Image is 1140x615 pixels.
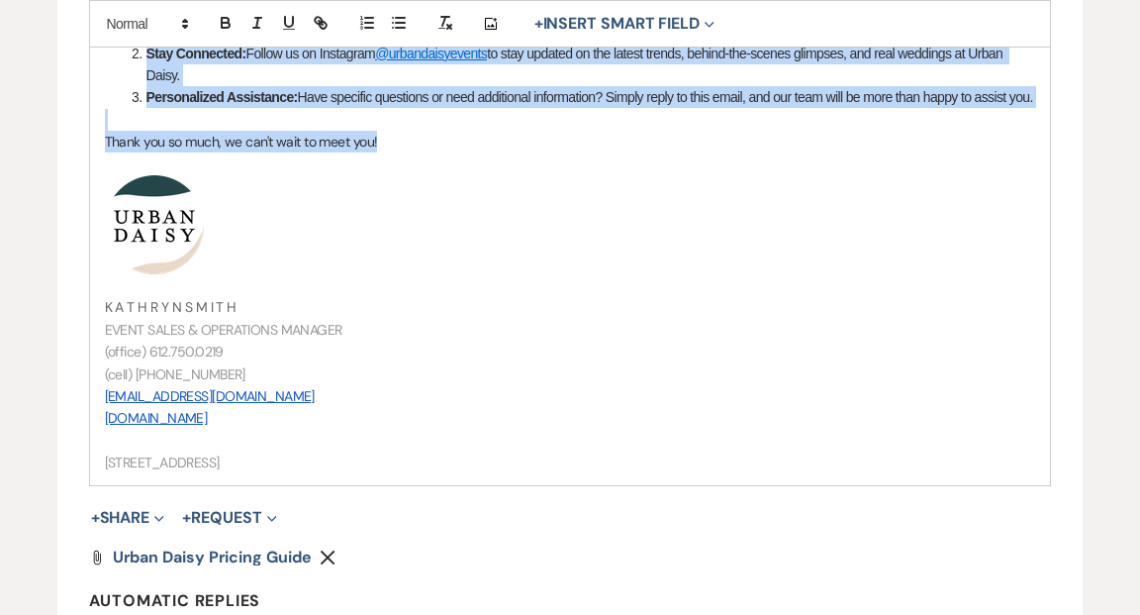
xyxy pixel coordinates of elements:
[126,43,1036,87] li: Follow us on Instagram to stay updated on the latest trends, behind-the-scenes glimpses, and real...
[91,510,165,526] button: Share
[91,510,100,526] span: +
[105,321,342,339] span: EVENT SALES & OPERATIONS MANAGER
[105,409,208,427] a: [DOMAIN_NAME]
[105,298,237,316] span: K A T H R Y N S M I T H
[89,590,1052,611] h4: Automatic Replies
[527,12,721,36] button: Insert Smart Field
[105,454,220,471] span: [STREET_ADDRESS]
[105,343,224,360] span: (office) 612.750.0219
[146,89,298,105] strong: Personalized Assistance:
[105,387,315,405] a: [EMAIL_ADDRESS][DOMAIN_NAME]
[146,46,246,61] strong: Stay Connected:
[105,131,1036,153] p: Thank you so much, we can't wait to meet you!
[375,46,487,61] a: @urbandaisyevents
[182,510,191,526] span: +
[113,550,312,565] a: Urban Daisy Pricing Guide
[182,510,276,526] button: Request
[534,16,543,32] span: +
[113,547,312,567] span: Urban Daisy Pricing Guide
[126,86,1036,108] li: Have specific questions or need additional information? Simply reply to this email, and our team ...
[105,365,245,383] span: (cell) [PHONE_NUMBER]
